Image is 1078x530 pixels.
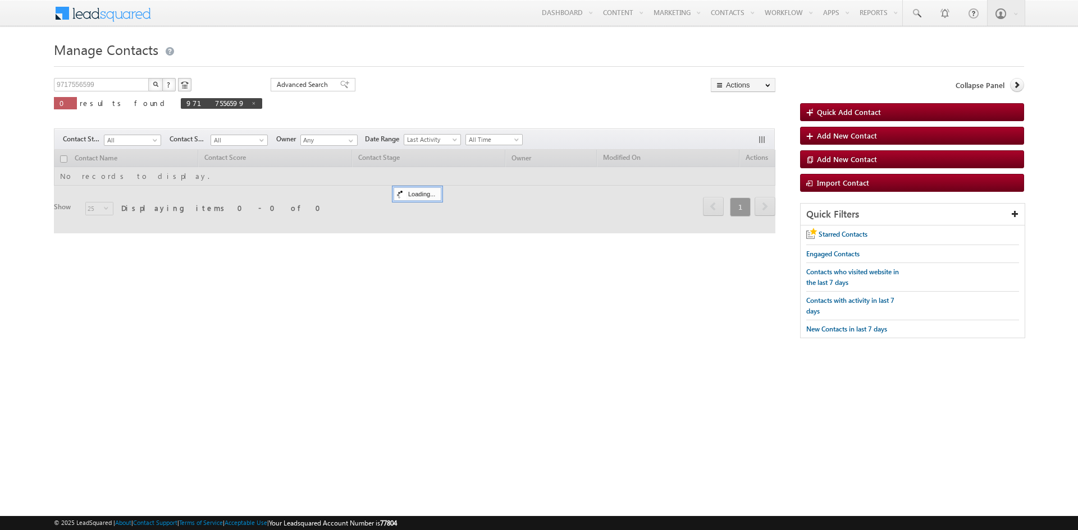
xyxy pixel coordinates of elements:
a: All [104,135,161,146]
a: Last Activity [404,134,461,145]
span: Add New Contact [817,154,877,164]
span: Owner [276,134,300,144]
span: Starred Contacts [819,230,867,238]
a: Acceptable Use [225,519,267,526]
span: Advanced Search [277,80,331,90]
span: Add New Contact [817,131,877,140]
span: © 2025 LeadSquared | | | | | [54,518,397,528]
div: Quick Filters [801,204,1025,225]
a: About [115,519,131,526]
span: All [211,135,264,145]
img: Search [153,81,158,87]
span: Last Activity [404,135,458,145]
input: Type to Search [300,135,358,146]
a: Contact Support [133,519,177,526]
span: Manage Contacts [54,40,158,58]
span: Contact Stage [63,134,104,144]
span: Contact Source [170,134,211,144]
span: 9717556599 [186,98,245,108]
span: 77804 [380,519,397,527]
a: Terms of Service [179,519,223,526]
span: Contacts with activity in last 7 days [806,296,894,315]
span: Collapse Panel [956,80,1004,90]
a: All Time [465,134,523,145]
span: Your Leadsquared Account Number is [269,519,397,527]
span: Date Range [365,134,404,144]
span: results found [80,98,169,108]
span: Quick Add Contact [817,107,881,117]
button: Actions [711,78,775,92]
a: All [211,135,268,146]
span: Contacts who visited website in the last 7 days [806,268,899,287]
button: ? [162,78,176,91]
a: Show All Items [342,135,357,146]
span: Import Contact [817,178,869,187]
span: 0 [60,98,71,108]
span: All [104,135,158,145]
span: New Contacts in last 7 days [806,325,887,333]
span: All Time [466,135,519,145]
span: ? [167,80,172,89]
span: Engaged Contacts [806,250,860,258]
div: Loading... [394,187,441,201]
